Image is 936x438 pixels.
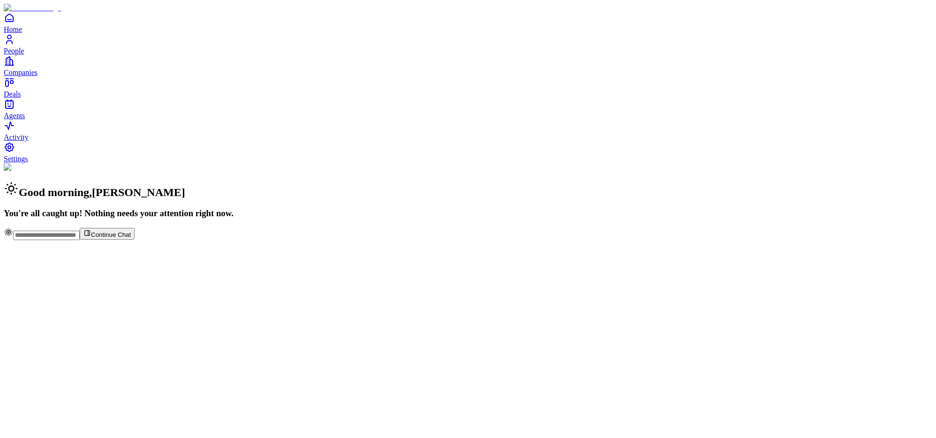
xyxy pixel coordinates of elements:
img: Background [4,163,48,172]
span: Agents [4,112,25,120]
span: Deals [4,90,21,98]
h3: You're all caught up! Nothing needs your attention right now. [4,208,932,219]
span: Activity [4,133,28,141]
span: Continue Chat [91,231,131,238]
a: Agents [4,98,932,120]
span: Companies [4,68,38,76]
button: Continue Chat [80,228,135,240]
a: Deals [4,77,932,98]
a: Companies [4,55,932,76]
span: Home [4,25,22,33]
a: People [4,34,932,55]
div: Continue Chat [4,227,932,240]
h2: Good morning , [PERSON_NAME] [4,181,932,199]
span: People [4,47,24,55]
img: Item Brain Logo [4,4,61,12]
a: Home [4,12,932,33]
span: Settings [4,155,28,163]
a: Settings [4,142,932,163]
a: Activity [4,120,932,141]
